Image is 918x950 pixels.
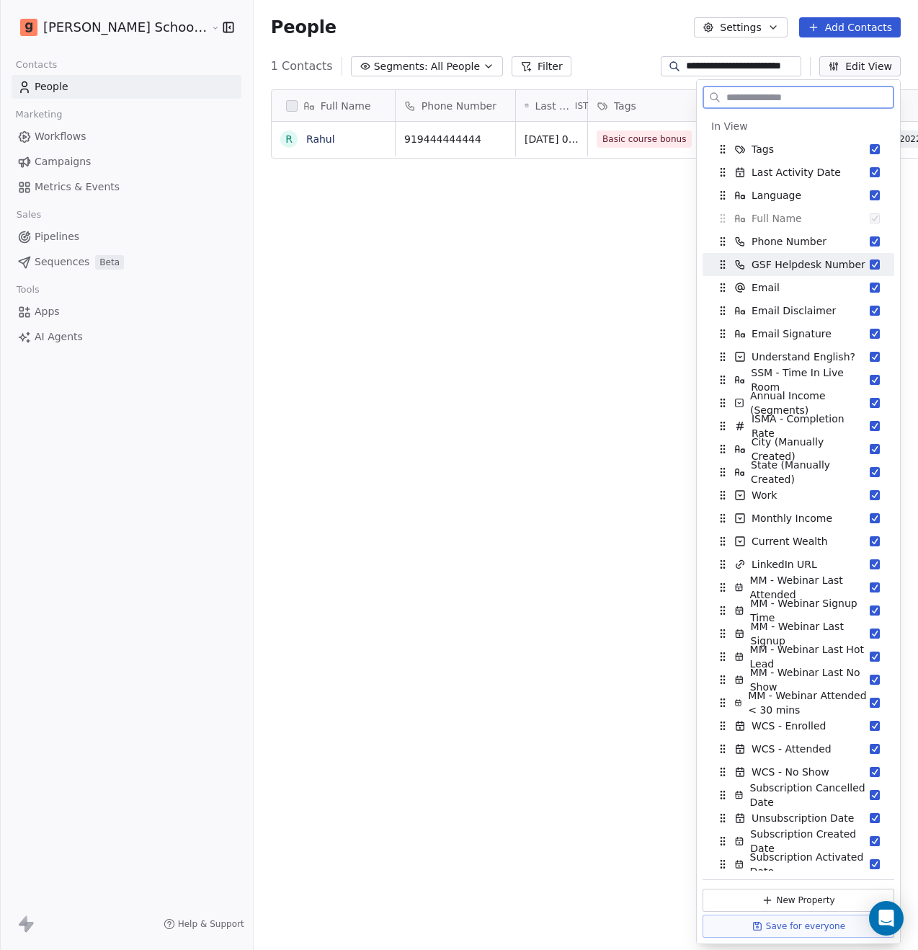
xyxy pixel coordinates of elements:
button: Settings [694,17,787,37]
div: Full Name [272,90,395,121]
span: [DATE] 08:05 AM [525,132,579,146]
span: Last Activity Date [752,165,841,179]
span: Email Disclaimer [752,303,836,318]
span: Subscription Activated Date [750,850,870,879]
span: Marketing [9,104,68,125]
span: Phone Number [422,99,496,113]
span: Phone Number [752,234,826,249]
a: Campaigns [12,150,241,174]
span: Segments: [374,59,428,74]
div: ISMA - Completion Rate [703,414,894,438]
span: Language [752,188,801,203]
div: WCS - No Show [703,760,894,783]
button: Save for everyone [703,915,894,938]
a: AI Agents [12,325,241,349]
span: People [35,79,68,94]
div: Email Signature [703,322,894,345]
span: WCS - Enrolled [752,719,826,733]
div: In View [711,119,886,133]
span: Email [752,280,780,295]
span: Help & Support [178,918,244,930]
div: MM - Webinar Last Attended [703,576,894,599]
a: SequencesBeta [12,250,241,274]
button: Add Contacts [799,17,901,37]
a: Help & Support [164,918,244,930]
div: Last Activity DateIST [516,90,587,121]
span: Last Activity Date [535,99,571,113]
span: MM - Webinar Attended < 30 mins [748,688,870,717]
span: Sequences [35,254,89,270]
span: Metrics & Events [35,179,120,195]
span: Full Name [752,211,802,226]
div: Phone Number [703,230,894,253]
span: MM - Webinar Signup Time [750,596,870,625]
div: MM - Webinar Attended < 30 mins [703,691,894,714]
div: Email Disclaimer [703,299,894,322]
div: Subscription Created Date [703,830,894,853]
span: IST [575,100,589,112]
span: MM - Webinar Last Signup [751,619,870,648]
span: Sales [10,204,48,226]
div: MM - Webinar Last Hot Lead [703,645,894,668]
button: Edit View [819,56,901,76]
div: SSM - Time In Live Room [703,368,894,391]
span: Tags [752,142,774,156]
span: LinkedIn URL [752,557,817,572]
span: State (Manually Created) [751,458,870,487]
div: WCS - Attended [703,737,894,760]
span: Workflows [35,129,86,144]
button: New Property [703,889,894,912]
button: Filter [512,56,571,76]
span: Campaigns [35,154,91,169]
span: Understand English? [752,350,855,364]
div: MM - Webinar Signup Time [703,599,894,622]
a: Apps [12,300,241,324]
a: People [12,75,241,99]
span: Contacts [9,54,63,76]
div: Subscription Activated Date [703,853,894,876]
span: All People [431,59,480,74]
span: SSM - Time In Live Room [751,365,870,394]
div: R [285,132,293,147]
div: Email [703,276,894,299]
div: Full Name [703,207,894,230]
span: Subscription Created Date [750,827,870,856]
div: Subscription Cancelled Date [703,783,894,807]
div: grid [272,122,396,892]
div: State (Manually Created) [703,461,894,484]
div: Current Wealth [703,530,894,553]
div: WCS - Enrolled [703,714,894,737]
span: GSF Helpdesk Number [752,257,865,272]
div: GSF Helpdesk Number [703,253,894,276]
span: MM - Webinar Last Hot Lead [750,642,870,671]
span: ISMA - Completion Rate [752,412,870,440]
img: Goela%20School%20Logos%20(4).png [20,19,37,36]
div: Work [703,484,894,507]
div: City (Manually Created) [703,438,894,461]
span: MM - Webinar Last Attended [749,573,870,602]
div: Understand English? [703,345,894,368]
span: Apps [35,304,60,319]
div: Tags [703,138,894,161]
div: Open Intercom Messenger [869,901,904,936]
span: Full Name [321,99,371,113]
a: Pipelines [12,225,241,249]
span: Beta [95,255,124,270]
span: Subscription Cancelled Date [749,781,870,809]
span: Email Signature [752,327,832,341]
span: Current Wealth [752,534,828,549]
span: MM - Webinar Last No Show [750,665,870,694]
div: Monthly Income [703,507,894,530]
span: WCS - No Show [752,765,829,779]
span: Tags [614,99,636,113]
div: MM - Webinar Last No Show [703,668,894,691]
div: Unsubscription Date [703,807,894,830]
span: Unsubscription Date [752,811,854,825]
a: Metrics & Events [12,175,241,199]
span: Monthly Income [752,511,832,525]
a: Rahul [306,133,335,145]
span: AI Agents [35,329,83,345]
div: Last Activity Date [703,161,894,184]
div: Annual Income (Segments) [703,391,894,414]
div: MM - Webinar Last Signup [703,622,894,645]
